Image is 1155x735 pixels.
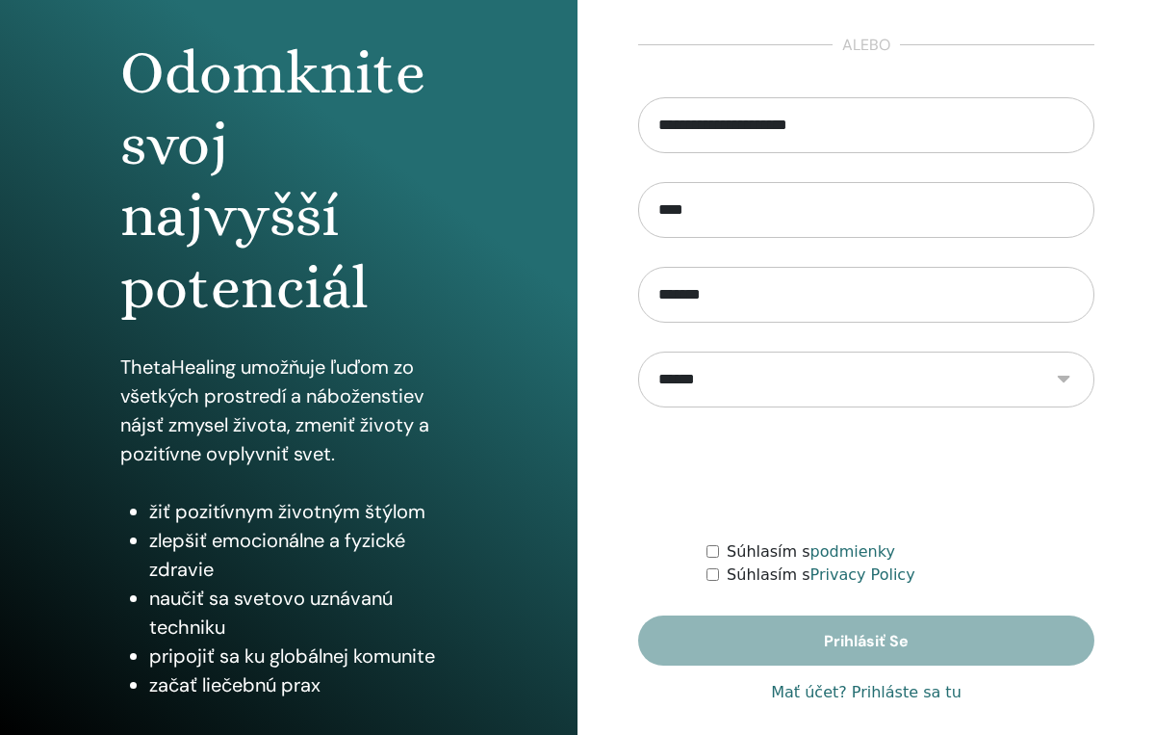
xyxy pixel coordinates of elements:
label: Súhlasím s [727,540,895,564]
li: zlepšiť emocionálne a fyzické zdravie [149,526,457,584]
a: Mať účet? Prihláste sa tu [771,681,962,704]
li: začať liečebnú prax [149,670,457,699]
h1: Odomknite svoj najvyšší potenciál [120,38,457,325]
li: naučiť sa svetovo uznávanú techniku [149,584,457,642]
span: alebo [833,34,900,57]
li: pripojiť sa ku globálnej komunite [149,642,457,670]
a: podmienky [810,542,895,561]
li: žiť pozitívnym životným štýlom [149,497,457,526]
iframe: reCAPTCHA [720,436,1013,512]
a: Privacy Policy [810,565,915,584]
label: Súhlasím s [727,564,915,587]
p: ThetaHealing umožňuje ľuďom zo všetkých prostredí a náboženstiev nájsť zmysel života, zmeniť živo... [120,353,457,468]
